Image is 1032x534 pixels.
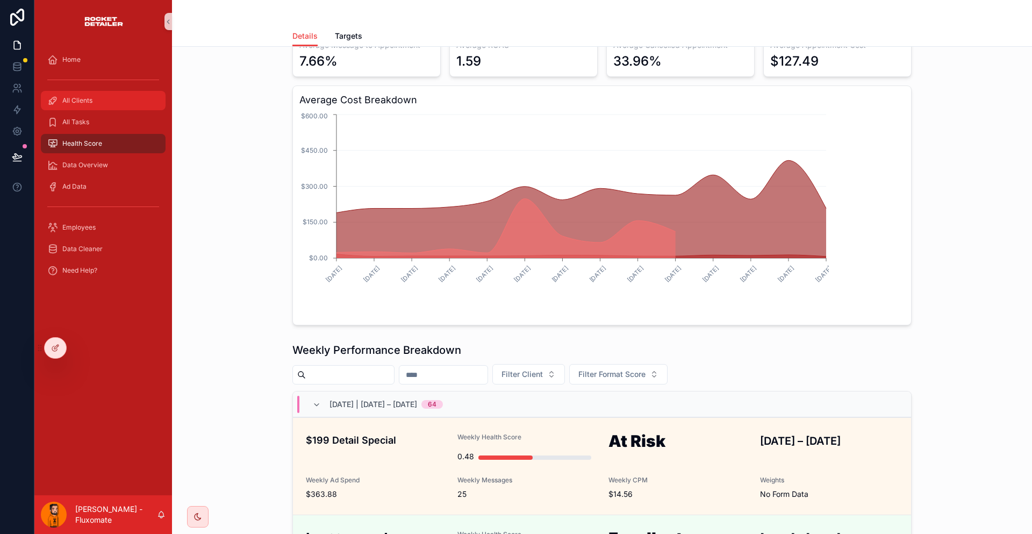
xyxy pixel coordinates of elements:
span: $14.56 [608,489,747,500]
text: [DATE] [814,265,833,284]
a: Data Overview [41,155,166,175]
span: Weekly CPM [608,476,747,485]
tspan: $300.00 [301,182,328,190]
text: [DATE] [550,265,570,284]
text: [DATE] [438,265,457,284]
h3: Average Cost Breakdown [299,92,905,108]
span: $363.88 [306,489,445,500]
span: Weekly Health Score [457,433,596,442]
span: Health Score [62,139,102,148]
h3: [DATE] – [DATE] [760,433,899,449]
span: Weights [760,476,899,485]
span: No Form Data [760,489,808,500]
tspan: $150.00 [303,218,328,226]
span: Weekly Ad Spend [306,476,445,485]
div: chart [299,112,905,318]
img: App logo [83,13,124,30]
a: Health Score [41,134,166,153]
text: [DATE] [399,265,419,284]
span: Targets [335,31,362,41]
button: Select Button [569,364,668,385]
span: Ad Data [62,182,87,191]
div: $127.49 [770,53,819,70]
span: Weekly Messages [457,476,596,485]
a: Details [292,26,318,47]
text: [DATE] [739,265,758,284]
text: [DATE] [475,265,494,284]
div: scrollable content [34,43,172,293]
text: [DATE] [626,265,645,284]
span: Filter Client [501,369,543,380]
p: [PERSON_NAME] - Fluxomate [75,504,157,525]
span: Details [292,31,318,41]
a: Home [41,50,166,69]
a: Ad Data [41,177,166,196]
span: Employees [62,223,96,232]
a: Employees [41,218,166,237]
h1: At Risk [608,433,747,453]
text: [DATE] [588,265,607,284]
h4: $199 Detail Special [306,433,445,447]
tspan: $450.00 [301,146,328,154]
h1: Weekly Performance Breakdown [292,343,461,358]
span: Data Overview [62,161,108,169]
span: All Tasks [62,118,89,126]
span: 25 [457,489,596,500]
div: 7.66% [299,53,338,70]
div: 1.59 [456,53,481,70]
text: [DATE] [663,265,683,284]
span: All Clients [62,96,92,105]
span: [DATE] | [DATE] – [DATE] [329,399,417,410]
div: 0.48 [457,446,474,467]
span: Data Cleaner [62,245,103,253]
span: Filter Format Score [578,369,646,380]
text: [DATE] [324,265,343,284]
a: Targets [335,26,362,48]
text: [DATE] [362,265,381,284]
a: All Tasks [41,112,166,132]
span: Home [62,55,81,64]
div: 33.96% [613,53,662,70]
tspan: $0.00 [309,254,328,262]
tspan: $600.00 [301,112,328,120]
a: Data Cleaner [41,239,166,259]
a: All Clients [41,91,166,110]
text: [DATE] [701,265,720,284]
text: [DATE] [776,265,795,284]
div: 64 [428,400,436,409]
text: [DATE] [513,265,532,284]
a: $199 Detail SpecialWeekly Health Score0.48At Risk[DATE] – [DATE]Weekly Ad Spend$363.88Weekly Mess... [293,417,911,515]
button: Select Button [492,364,565,385]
